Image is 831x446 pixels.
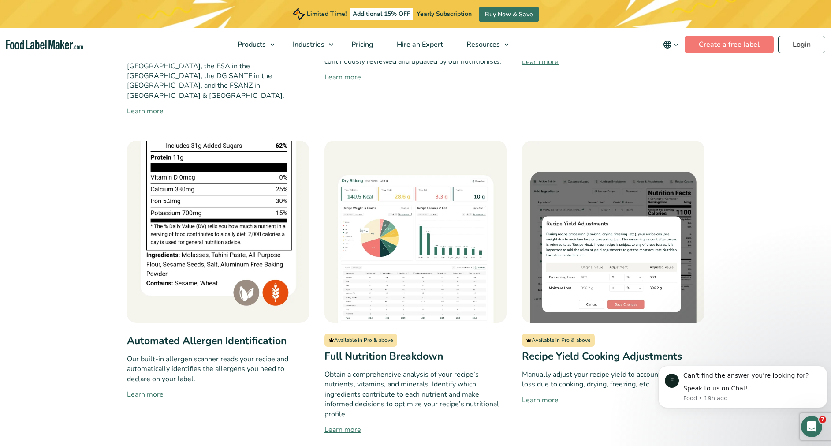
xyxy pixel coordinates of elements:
[324,72,507,82] a: Learn more
[127,106,309,116] a: Learn more
[385,28,453,61] a: Hire an Expert
[801,416,822,437] iframe: Intercom live chat
[455,28,513,61] a: Resources
[127,354,309,384] p: Our built-in allergen scanner reads your recipe and automatically identifies the allergens you ne...
[127,389,309,400] a: Learn more
[522,395,704,405] a: Learn more
[324,334,397,347] span: Available in Pro & above
[464,40,501,49] span: Resources
[819,416,826,423] span: 7
[350,8,413,20] span: Additional 15% OFF
[349,40,374,49] span: Pricing
[479,7,539,22] a: Buy Now & Save
[417,10,472,18] span: Yearly Subscription
[290,40,325,49] span: Industries
[685,36,774,53] a: Create a free label
[778,36,825,53] a: Login
[235,40,267,49] span: Products
[394,40,444,49] span: Hire an Expert
[522,56,704,67] a: Learn more
[127,334,309,349] h3: Automated Allergen Identification
[522,370,704,390] p: Manually adjust your recipe yield to account for moisture loss due to cooking, drying, freezing, etc
[522,349,704,364] h3: Recipe Yield Cooking Adjustments
[307,10,347,18] span: Limited Time!
[340,28,383,61] a: Pricing
[324,424,507,435] a: Learn more
[281,28,338,61] a: Industries
[324,349,507,364] h3: Full Nutrition Breakdown
[226,28,279,61] a: Products
[324,370,507,419] p: Obtain a comprehensive analysis of your recipe’s nutrients, vitamins, and minerals. Identify whic...
[522,334,595,347] span: Available in Pro & above
[655,352,831,422] iframe: Intercom notifications message
[127,31,309,101] p: Built on the latest regulatory guidelines released by the FDA in the [GEOGRAPHIC_DATA], the CFIA ...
